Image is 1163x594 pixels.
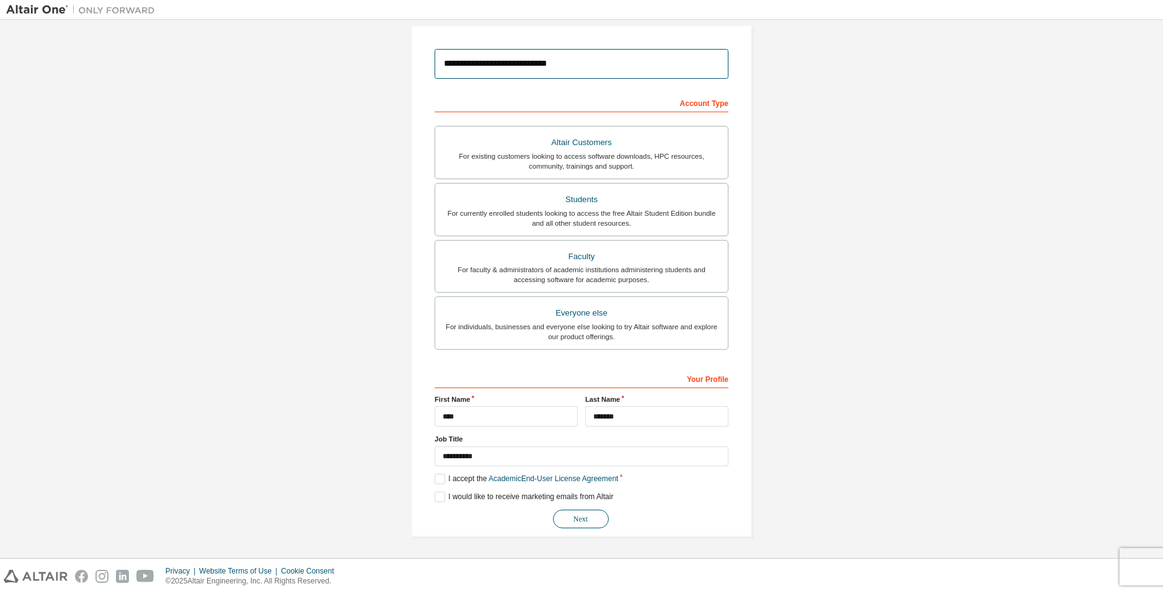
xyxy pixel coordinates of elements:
img: Altair One [6,4,161,16]
img: facebook.svg [75,570,88,583]
div: Faculty [443,248,720,265]
div: For individuals, businesses and everyone else looking to try Altair software and explore our prod... [443,322,720,342]
div: For currently enrolled students looking to access the free Altair Student Edition bundle and all ... [443,208,720,228]
img: instagram.svg [95,570,108,583]
div: Your Profile [435,368,728,388]
img: youtube.svg [136,570,154,583]
div: For faculty & administrators of academic institutions administering students and accessing softwa... [443,265,720,285]
div: Account Type [435,92,728,112]
label: Last Name [585,394,728,404]
label: First Name [435,394,578,404]
p: © 2025 Altair Engineering, Inc. All Rights Reserved. [166,576,342,587]
a: Academic End-User License Agreement [489,474,618,483]
div: For existing customers looking to access software downloads, HPC resources, community, trainings ... [443,151,720,171]
div: Privacy [166,566,199,576]
div: Website Terms of Use [199,566,281,576]
div: Cookie Consent [281,566,341,576]
div: Everyone else [443,304,720,322]
button: Next [553,510,609,528]
label: Job Title [435,434,728,444]
div: Altair Customers [443,134,720,151]
img: linkedin.svg [116,570,129,583]
label: I would like to receive marketing emails from Altair [435,492,613,502]
div: Students [443,191,720,208]
img: altair_logo.svg [4,570,68,583]
label: I accept the [435,474,618,484]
